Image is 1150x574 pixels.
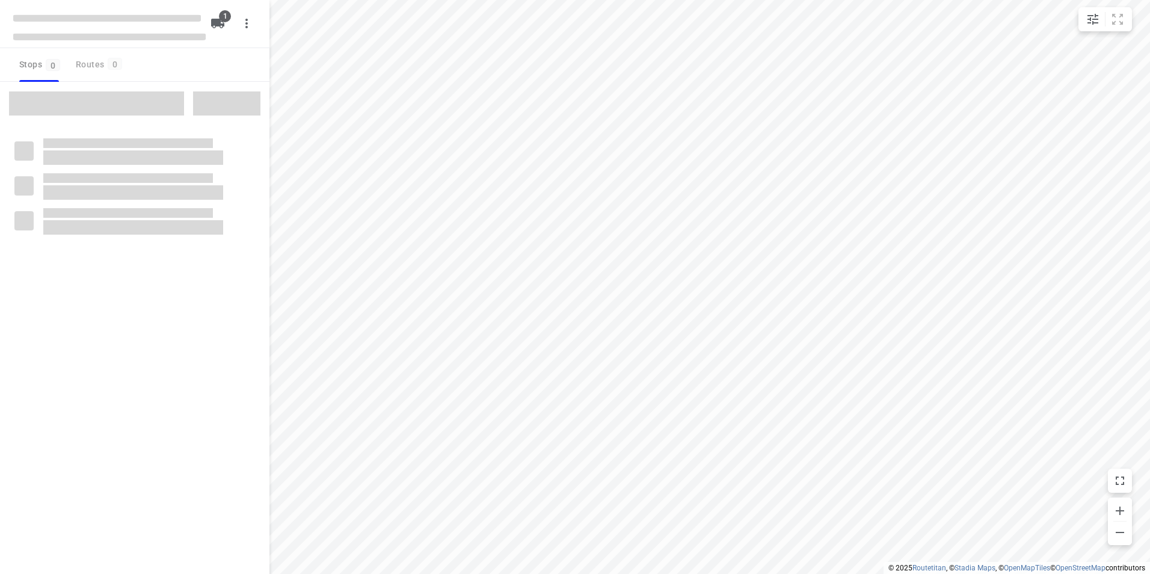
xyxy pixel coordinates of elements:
[1081,7,1105,31] button: Map settings
[955,564,995,572] a: Stadia Maps
[888,564,1145,572] li: © 2025 , © , © © contributors
[1056,564,1105,572] a: OpenStreetMap
[1004,564,1050,572] a: OpenMapTiles
[1078,7,1132,31] div: small contained button group
[912,564,946,572] a: Routetitan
